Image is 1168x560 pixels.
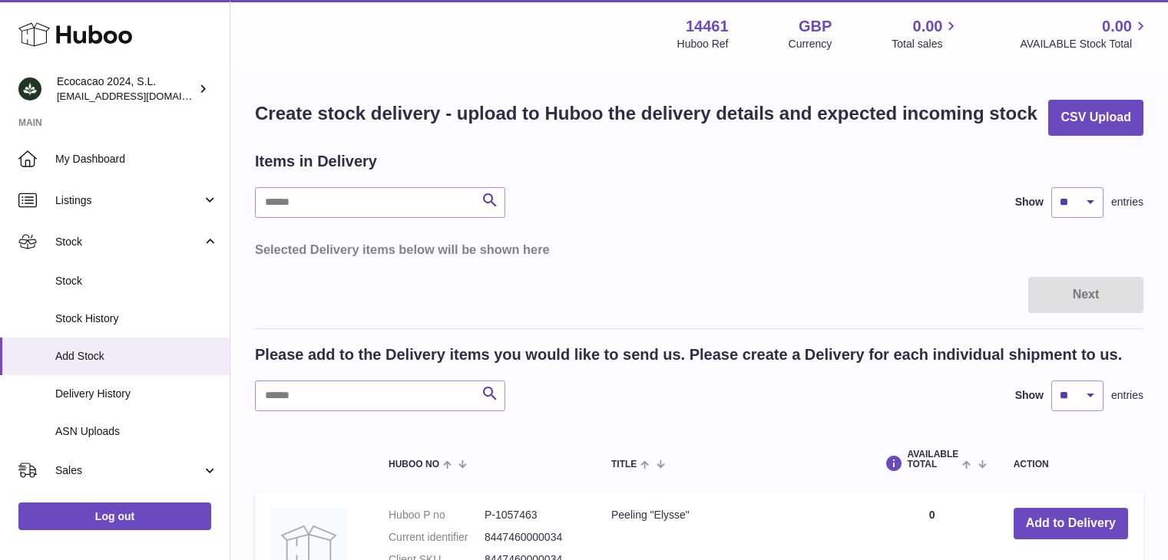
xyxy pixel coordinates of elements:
strong: GBP [799,16,832,37]
span: Add Stock [55,349,218,364]
span: Huboo no [389,460,439,469]
span: Total sales [892,37,960,51]
button: CSV Upload [1048,100,1143,136]
label: Show [1015,388,1044,403]
div: Currency [789,37,832,51]
span: 0.00 [913,16,943,37]
span: AVAILABLE Total [907,450,958,469]
dt: Current identifier [389,530,485,545]
span: Stock [55,274,218,288]
h2: Please add to the Delivery items you would like to send us. Please create a Delivery for each ind... [255,344,1122,365]
h3: Selected Delivery items below will be shown here [255,241,1143,258]
span: 0.00 [1102,16,1132,37]
span: AVAILABLE Stock Total [1020,37,1150,51]
a: Log out [18,502,211,530]
dd: 8447460000034 [485,530,581,545]
dd: P-1057463 [485,508,581,522]
span: entries [1111,195,1143,209]
label: Show [1015,195,1044,209]
h2: Items in Delivery [255,151,377,172]
span: ASN Uploads [55,424,218,439]
div: Action [1014,460,1128,469]
span: Title [611,460,637,469]
button: Add to Delivery [1014,508,1128,539]
strong: 14461 [686,16,729,37]
img: danielzafon@natur-cosmetics.com [18,77,41,100]
div: Huboo Ref [677,37,729,51]
span: My Dashboard [55,152,218,166]
span: Listings [55,193,202,208]
span: Stock History [55,311,218,326]
span: [EMAIL_ADDRESS][DOMAIN_NAME] [57,90,226,102]
a: 0.00 AVAILABLE Stock Total [1020,16,1150,51]
span: Stock [55,235,202,249]
span: Delivery History [55,387,218,401]
span: Sales [55,463,202,478]
a: 0.00 Total sales [892,16,960,51]
dt: Huboo P no [389,508,485,522]
span: entries [1111,388,1143,403]
div: Ecocacao 2024, S.L. [57,74,195,104]
h1: Create stock delivery - upload to Huboo the delivery details and expected incoming stock [255,101,1037,126]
